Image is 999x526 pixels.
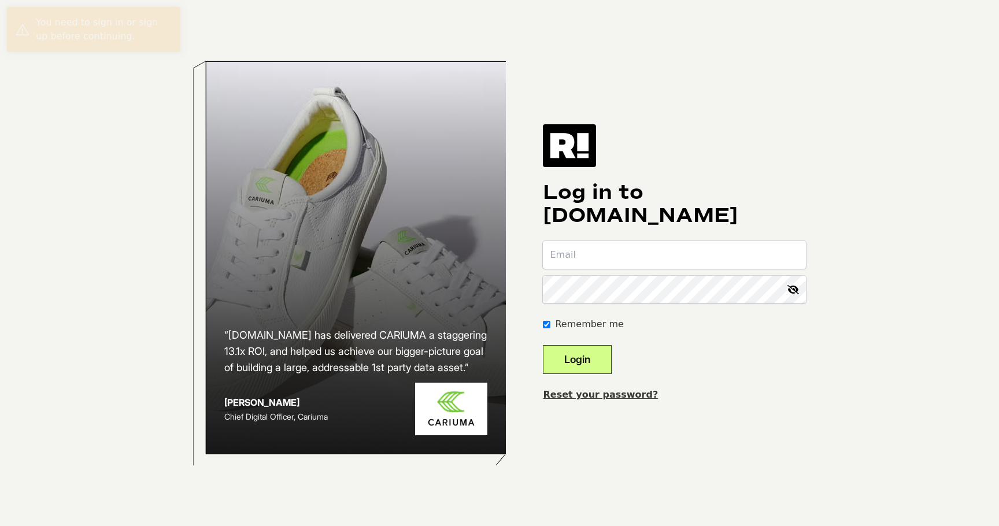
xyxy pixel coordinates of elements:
[543,345,612,374] button: Login
[36,16,172,43] div: You need to sign in or sign up before continuing.
[415,383,487,435] img: Cariuma
[543,181,806,227] h1: Log in to [DOMAIN_NAME]
[555,317,623,331] label: Remember me
[224,412,328,421] span: Chief Digital Officer, Cariuma
[543,389,658,400] a: Reset your password?
[543,124,596,167] img: Retention.com
[224,397,299,408] strong: [PERSON_NAME]
[224,327,488,376] h2: “[DOMAIN_NAME] has delivered CARIUMA a staggering 13.1x ROI, and helped us achieve our bigger-pic...
[543,241,806,269] input: Email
